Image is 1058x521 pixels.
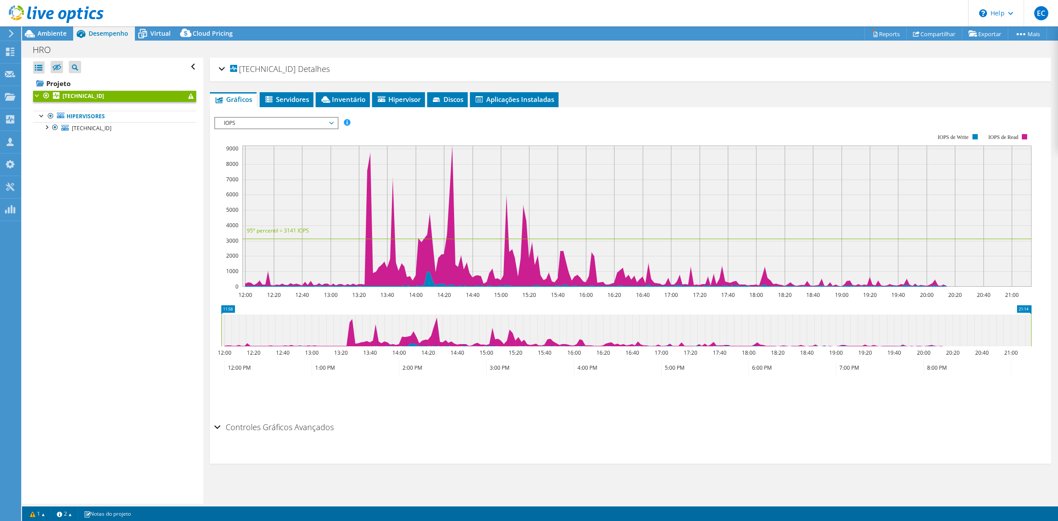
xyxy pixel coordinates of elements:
[567,349,581,356] text: 16:00
[247,349,261,356] text: 12:20
[480,349,493,356] text: 15:00
[946,349,960,356] text: 20:20
[226,252,238,259] text: 2000
[1008,27,1047,41] a: Mais
[800,349,814,356] text: 18:40
[975,349,989,356] text: 20:40
[962,27,1008,41] a: Exportar
[226,176,238,183] text: 7000
[226,221,238,229] text: 4000
[214,95,252,104] span: Gráficos
[320,95,365,104] span: Inventário
[267,291,281,299] text: 12:20
[906,27,962,41] a: Compartilhar
[37,29,67,37] span: Ambiente
[247,227,309,234] text: 95° percentil = 3141 IOPS
[655,349,668,356] text: 17:00
[988,134,1018,140] text: IOPS de Read
[33,90,196,102] a: [TECHNICAL_ID]
[276,349,290,356] text: 12:40
[226,206,238,214] text: 5000
[193,29,233,37] span: Cloud Pricing
[474,95,554,104] span: Aplicações Instaladas
[721,291,735,299] text: 17:40
[948,291,962,299] text: 20:20
[749,291,763,299] text: 18:00
[226,145,238,152] text: 9000
[693,291,707,299] text: 17:20
[778,291,792,299] text: 18:20
[226,237,238,244] text: 3000
[538,349,551,356] text: 15:40
[33,111,196,122] a: Hipervisores
[596,349,610,356] text: 16:20
[979,9,987,17] svg: \n
[63,92,104,100] b: [TECHNICAL_ID]
[829,349,843,356] text: 19:00
[78,508,137,519] a: Notas do projeto
[806,291,820,299] text: 18:40
[305,349,319,356] text: 13:00
[334,349,348,356] text: 13:20
[451,349,464,356] text: 14:40
[298,64,330,74] span: Detalhes
[392,349,406,356] text: 14:00
[742,349,756,356] text: 18:00
[607,291,621,299] text: 16:20
[226,267,238,275] text: 1000
[863,291,877,299] text: 19:20
[295,291,309,299] text: 12:40
[887,349,901,356] text: 19:40
[324,291,338,299] text: 13:00
[1004,349,1018,356] text: 21:00
[835,291,849,299] text: 19:00
[29,45,64,55] h1: HRO
[214,418,334,436] h2: Controles Gráficos Avançados
[636,291,650,299] text: 16:40
[664,291,678,299] text: 17:00
[33,122,196,134] a: [TECHNICAL_ID]
[432,95,463,104] span: Discos
[380,291,394,299] text: 13:40
[363,349,377,356] text: 13:40
[230,65,296,74] span: [TECHNICAL_ID]
[150,29,171,37] span: Virtual
[89,29,128,37] span: Desempenho
[579,291,593,299] text: 16:00
[235,283,238,290] text: 0
[24,508,51,519] a: 1
[494,291,508,299] text: 15:00
[72,124,112,132] span: [TECHNICAL_ID]
[218,349,231,356] text: 12:00
[771,349,785,356] text: 18:20
[509,349,522,356] text: 15:20
[33,76,196,90] a: Projeto
[551,291,565,299] text: 15:40
[522,291,536,299] text: 15:20
[917,349,931,356] text: 20:00
[1034,6,1048,20] span: EC
[977,291,991,299] text: 20:40
[264,95,309,104] span: Servidores
[409,291,423,299] text: 14:00
[920,291,934,299] text: 20:00
[226,191,238,198] text: 6000
[858,349,872,356] text: 19:20
[421,349,435,356] text: 14:20
[864,27,907,41] a: Reports
[891,291,905,299] text: 19:40
[713,349,726,356] text: 17:40
[352,291,366,299] text: 13:20
[226,160,238,168] text: 8000
[51,508,78,519] a: 2
[938,134,969,140] text: IOPS de Write
[220,118,333,128] span: IOPS
[684,349,697,356] text: 17:20
[376,95,421,104] span: Hipervisor
[238,291,252,299] text: 12:00
[626,349,639,356] text: 16:40
[437,291,451,299] text: 14:20
[1005,291,1019,299] text: 21:00
[466,291,480,299] text: 14:40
